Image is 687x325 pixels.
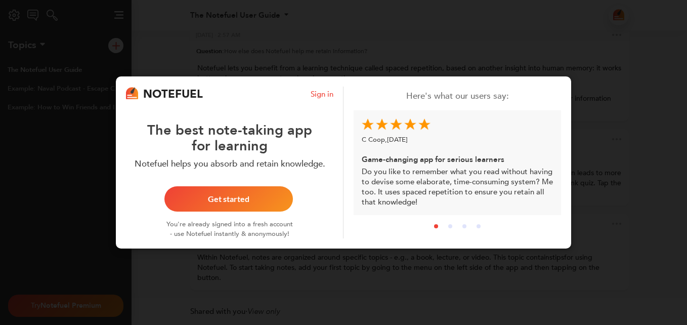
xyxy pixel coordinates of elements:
div: Do you like to remember what you read without having to devise some elaborate, time-consuming sys... [354,110,561,215]
div: Get started [177,195,281,203]
div: You're already signed into a fresh account - use Notefuel instantly & anonymously! [165,212,294,238]
a: Sign in [311,89,333,99]
button: Get started [164,186,293,212]
div: Notefuel helps you absorb and retain knowledge. [126,154,333,170]
div: Here's what our users say: [354,90,561,102]
img: star.png [404,118,416,131]
img: star.png [390,118,402,131]
div: C Coop , [DATE] [362,133,553,152]
div: NOTEFUEL [143,87,203,102]
img: logo.png [126,87,138,99]
div: Game-changing app for serious learners [362,152,553,167]
img: star.png [418,118,431,131]
img: star.png [376,118,388,131]
div: The best note-taking app for learning [126,102,333,154]
img: star.png [362,118,374,131]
